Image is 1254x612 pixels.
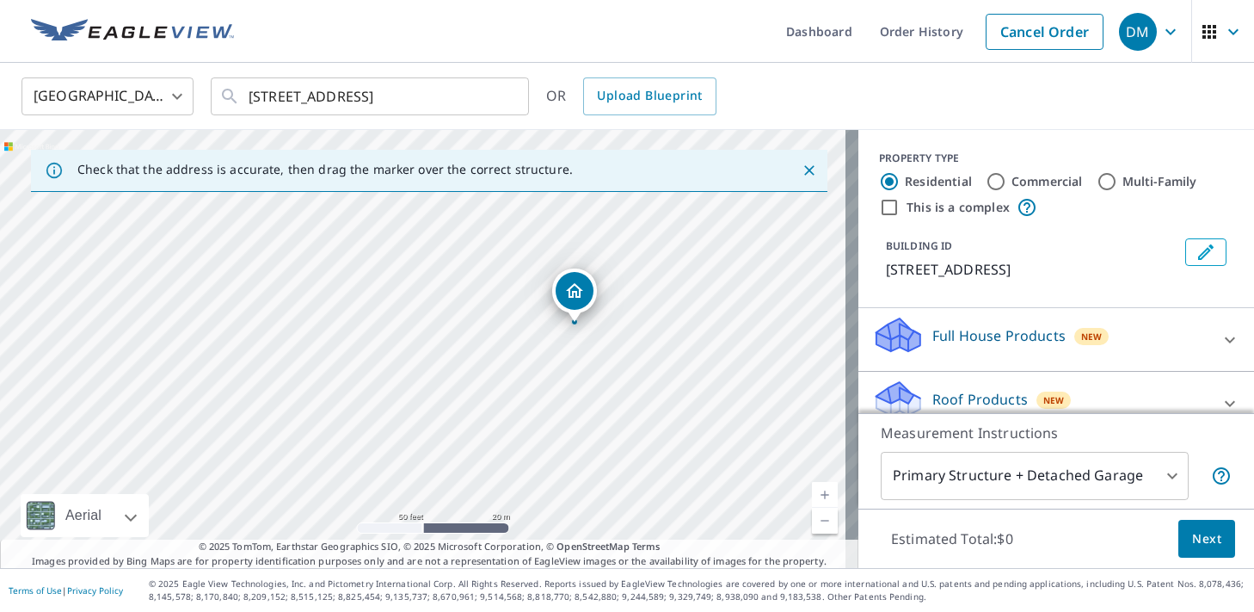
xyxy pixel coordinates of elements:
[881,452,1189,500] div: Primary Structure + Detached Garage
[9,585,123,596] p: |
[886,259,1178,280] p: [STREET_ADDRESS]
[932,325,1066,346] p: Full House Products
[67,584,123,597] a: Privacy Policy
[597,85,702,107] span: Upload Blueprint
[986,14,1103,50] a: Cancel Order
[149,578,1245,603] p: © 2025 Eagle View Technologies, Inc. and Pictometry International Corp. All Rights Reserved. Repo...
[877,520,1027,558] p: Estimated Total: $0
[546,77,716,115] div: OR
[907,199,1010,216] label: This is a complex
[1011,173,1083,190] label: Commercial
[881,423,1232,443] p: Measurement Instructions
[905,173,972,190] label: Residential
[77,162,573,177] p: Check that the address is accurate, then drag the marker over the correct structure.
[1211,466,1232,486] span: Your report will include the primary structure and a detached garage if one exists.
[886,238,952,253] p: BUILDING ID
[249,72,494,121] input: Search by address or latitude-longitude
[1178,520,1235,559] button: Next
[9,584,62,597] a: Terms of Use
[812,508,838,534] a: Current Level 19, Zoom Out
[1119,13,1157,51] div: DM
[932,389,1028,410] p: Roof Products
[556,540,629,553] a: OpenStreetMap
[812,482,838,508] a: Current Level 19, Zoom In
[60,494,107,537] div: Aerial
[798,159,821,182] button: Close
[1185,238,1226,266] button: Edit building 1
[872,315,1240,364] div: Full House ProductsNew
[879,151,1233,166] div: PROPERTY TYPE
[1122,173,1197,190] label: Multi-Family
[632,540,661,553] a: Terms
[583,77,716,115] a: Upload Blueprint
[1192,529,1221,550] span: Next
[1081,330,1103,343] span: New
[872,379,1240,428] div: Roof ProductsNew
[199,540,661,554] span: © 2025 TomTom, Earthstar Geographics SIO, © 2025 Microsoft Corporation, ©
[1043,393,1065,407] span: New
[21,494,149,537] div: Aerial
[22,72,194,121] div: [GEOGRAPHIC_DATA]
[31,19,234,45] img: EV Logo
[552,269,597,322] div: Dropped pin, building 1, Residential property, 367 NW 48th St Seattle, WA 98107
